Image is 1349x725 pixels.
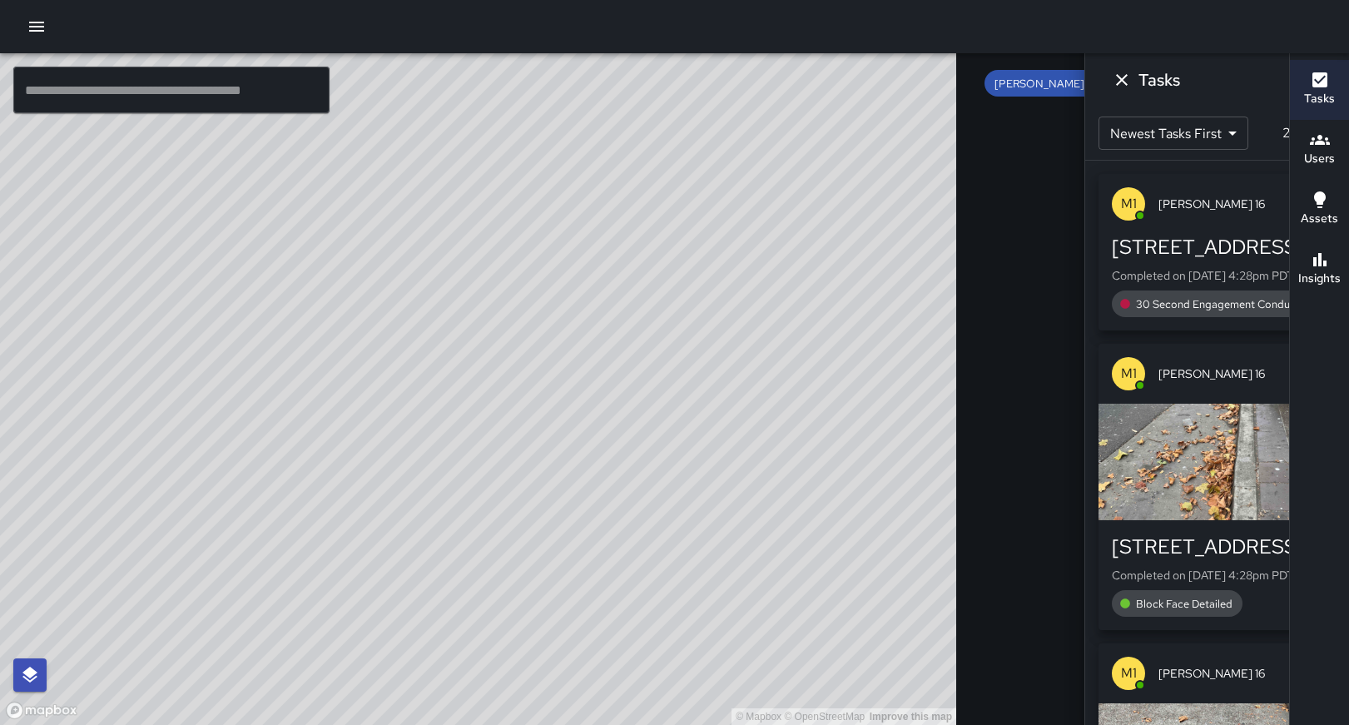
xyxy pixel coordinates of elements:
p: Completed on [DATE] 4:28pm PDT [1112,267,1322,284]
span: 30 Second Engagement Conducted [1126,297,1322,311]
div: [PERSON_NAME] 16 [984,70,1124,97]
span: [PERSON_NAME] 16 [1158,365,1322,382]
span: [PERSON_NAME] 16 [1158,196,1322,212]
div: Newest Tasks First [1099,117,1248,150]
p: M1 [1121,663,1137,683]
p: M1 [1121,364,1137,384]
button: Dismiss [1105,63,1138,97]
h6: Insights [1298,270,1341,288]
button: M1[PERSON_NAME] 16[STREET_ADDRESS]Completed on [DATE] 4:28pm PDTBlock Face Detailed [1099,344,1336,630]
p: Completed on [DATE] 4:28pm PDT [1112,567,1322,583]
h6: Tasks [1138,67,1180,93]
h6: Assets [1301,210,1338,228]
button: Tasks [1290,60,1349,120]
h6: Users [1304,150,1335,168]
div: [STREET_ADDRESS] [1112,234,1322,261]
div: [STREET_ADDRESS] [1112,534,1322,560]
h6: Tasks [1304,90,1335,108]
span: Block Face Detailed [1126,597,1242,611]
button: M1[PERSON_NAME] 16[STREET_ADDRESS]Completed on [DATE] 4:28pm PDT30 Second Engagement Conducted [1099,174,1336,330]
p: 24 tasks [1276,123,1336,143]
button: Insights [1290,240,1349,300]
span: [PERSON_NAME] 16 [1158,665,1322,682]
span: [PERSON_NAME] 16 [984,77,1107,91]
button: Users [1290,120,1349,180]
p: M1 [1121,194,1137,214]
button: Assets [1290,180,1349,240]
